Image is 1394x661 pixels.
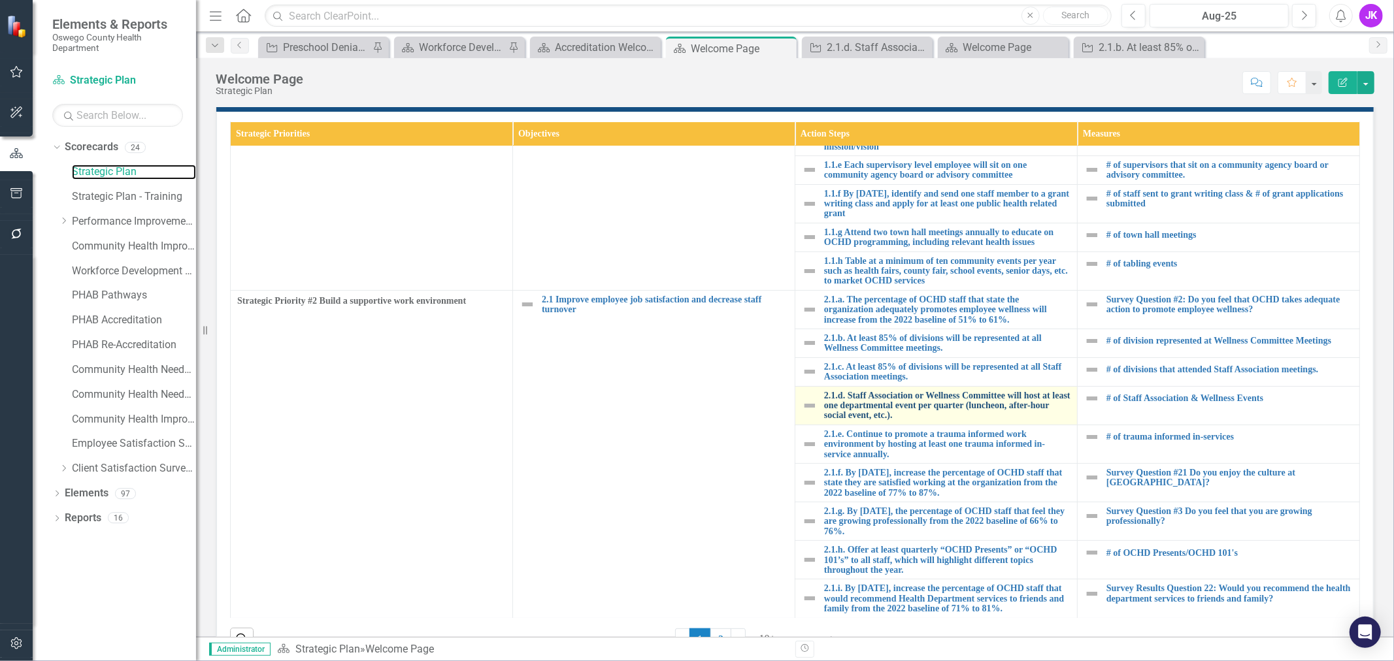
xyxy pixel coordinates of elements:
[1106,189,1353,209] a: # of staff sent to grant writing class & # of grant applications submitted
[795,541,1078,579] td: Double-Click to Edit Right Click for Context Menu
[963,39,1065,56] div: Welcome Page
[824,256,1070,286] a: 1.1.h Table at a minimum of ten community events per year such as health fairs, county fair, scho...
[802,364,818,379] img: Not Defined
[1106,506,1353,526] a: Survey Question #3 Do you feel that you are growing professionally?
[824,545,1070,575] a: 2.1.h. Offer at least quarterly “OCHD Presents” or “OCHD 101’s” to all staff, which will highligh...
[1106,364,1353,374] a: # of divisions that attended Staff Association meetings.
[1084,227,1100,243] img: Not Defined
[802,590,818,606] img: Not Defined
[710,628,731,651] a: 2
[802,302,818,317] img: Not Defined
[795,155,1078,184] td: Double-Click to Edit Right Click for Context Menu
[72,313,196,328] a: PHAB Accreditation
[1084,333,1100,349] img: Not Defined
[802,196,818,212] img: Not Defined
[533,39,657,56] a: Accreditation Welcome Page
[1078,386,1360,425] td: Double-Click to Edit Right Click for Context Menu
[1350,617,1381,648] div: Open Intercom Messenger
[941,39,1065,56] a: Welcome Page
[65,511,101,526] a: Reports
[802,398,818,413] img: Not Defined
[1106,548,1353,558] a: # of OCHD Presents/OCHD 101's
[805,39,929,56] a: 2.1.d. Staff Association or Wellness Committee will host at least one departmental event per quar...
[72,387,196,402] a: Community Health Needs Assessment
[52,104,183,127] input: Search Below...
[1106,230,1353,240] a: # of town hall meetings
[681,634,684,645] span: ‹
[1106,295,1353,315] a: Survey Question #2: Do you feel that OCHD takes adequate action to promote employee wellness?
[1099,39,1201,56] div: 2.1.b. At least 85% of divisions will be represented at all Wellness Committee meetings.
[72,214,196,229] a: Performance Improvement Plans
[52,16,183,32] span: Elements & Reports
[824,506,1070,536] a: 2.1.g. By [DATE], the percentage of OCHD staff that feel they are growing professionally from the...
[827,39,929,56] div: 2.1.d. Staff Association or Wellness Committee will host at least one departmental event per quar...
[542,295,788,315] a: 2.1 Improve employee job satisfaction and decrease staff turnover
[824,160,1070,180] a: 1.1.e Each supervisory level employee will sit on one community agency board or advisory committee
[1084,297,1100,312] img: Not Defined
[1106,583,1353,604] a: Survey Results Question 22: Would you recommend the health department services to friends and fam...
[795,425,1078,463] td: Double-Click to Edit Right Click for Context Menu
[795,223,1078,251] td: Double-Click to Edit Right Click for Context Menu
[513,290,795,618] td: Double-Click to Edit Right Click for Context Menu
[802,162,818,178] img: Not Defined
[1106,160,1353,180] a: # of supervisors that sit on a community agency board or advisory committee.
[419,39,505,56] div: Workforce Development Plan
[125,142,146,153] div: 24
[237,295,506,308] span: Strategic Priority #2 Build a supportive work environment
[1359,4,1383,27] button: JK
[1150,4,1289,27] button: Aug-25
[216,72,303,86] div: Welcome Page
[283,39,369,56] div: Preschool Denials- Non-Affiliated Providers
[802,229,818,245] img: Not Defined
[1078,251,1360,290] td: Double-Click to Edit Right Click for Context Menu
[802,552,818,568] img: Not Defined
[1077,39,1201,56] a: 2.1.b. At least 85% of divisions will be represented at all Wellness Committee meetings.
[1078,155,1360,184] td: Double-Click to Edit Right Click for Context Menu
[824,295,1070,325] a: 2.1.a. The percentage of OCHD staff that state the organization adequately promotes employee well...
[72,264,196,279] a: Workforce Development Plan
[1106,393,1353,403] a: # of Staff Association & Wellness Events
[72,461,196,476] a: Client Satisfaction Surveys
[802,335,818,351] img: Not Defined
[209,643,271,656] span: Administrator
[1078,579,1360,618] td: Double-Click to Edit Right Click for Context Menu
[520,297,535,312] img: Not Defined
[824,429,1070,459] a: 2.1.e. Continue to promote a trauma informed work environment by hosting at least one trauma info...
[1078,329,1360,357] td: Double-Click to Edit Right Click for Context Menu
[295,643,360,655] a: Strategic Plan
[72,363,196,378] a: Community Health Needs Assessment and Improvement Plan
[261,39,369,56] a: Preschool Denials- Non-Affiliated Providers
[365,643,434,655] div: Welcome Page
[265,5,1112,27] input: Search ClearPoint...
[824,189,1070,219] a: 1.1.f By [DATE], identify and send one staff member to a grant writing class and apply for at lea...
[795,386,1078,425] td: Double-Click to Edit Right Click for Context Menu
[108,513,129,524] div: 16
[802,513,818,529] img: Not Defined
[216,86,303,96] div: Strategic Plan
[277,642,786,657] div: »
[555,39,657,56] div: Accreditation Welcome Page
[802,436,818,452] img: Not Defined
[397,39,505,56] a: Workforce Development Plan
[1084,362,1100,378] img: Not Defined
[231,31,513,290] td: Double-Click to Edit
[1106,432,1353,442] a: # of trauma informed in-services
[795,579,1078,618] td: Double-Click to Edit Right Click for Context Menu
[795,290,1078,329] td: Double-Click to Edit Right Click for Context Menu
[72,165,196,180] a: Strategic Plan
[802,263,818,279] img: Not Defined
[1078,541,1360,579] td: Double-Click to Edit Right Click for Context Menu
[231,290,513,618] td: Double-Click to Edit
[1154,8,1284,24] div: Aug-25
[115,488,136,499] div: 97
[824,227,1070,248] a: 1.1.g Attend two town hall meetings annually to educate on OCHD programming, including relevant h...
[795,463,1078,502] td: Double-Click to Edit Right Click for Context Menu
[824,362,1070,382] a: 2.1.c. At least 85% of divisions will be represented at all Staff Association meetings.
[1084,545,1100,560] img: Not Defined
[1084,470,1100,485] img: Not Defined
[1078,502,1360,541] td: Double-Click to Edit Right Click for Context Menu
[795,329,1078,357] td: Double-Click to Edit Right Click for Context Menu
[7,15,29,38] img: ClearPoint Strategy
[795,502,1078,541] td: Double-Click to Edit Right Click for Context Menu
